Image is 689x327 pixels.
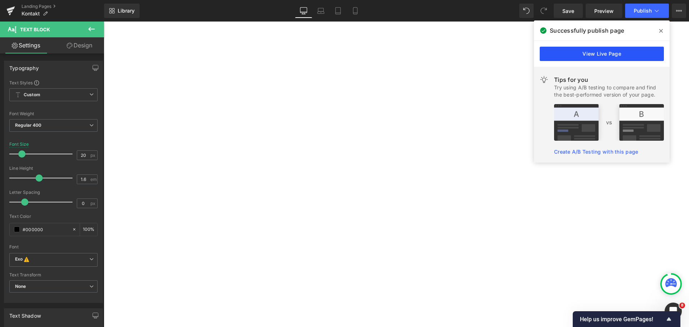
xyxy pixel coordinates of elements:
[9,244,98,249] div: Font
[554,75,664,84] div: Tips for you
[9,166,98,171] div: Line Height
[90,201,97,206] span: px
[9,309,41,319] div: Text Shadow
[594,7,614,15] span: Preview
[23,225,69,233] input: Color
[519,4,534,18] button: Undo
[562,7,574,15] span: Save
[554,104,664,141] img: tip.png
[9,111,98,116] div: Font Weight
[665,303,682,320] iframe: Intercom live chat
[9,61,39,71] div: Typography
[625,4,669,18] button: Publish
[15,284,26,289] b: None
[53,37,106,53] a: Design
[550,26,624,35] span: Successfully publish page
[540,75,548,84] img: light.svg
[9,272,98,277] div: Text Transform
[20,27,50,32] span: Text Block
[536,4,551,18] button: Redo
[554,84,664,98] div: Try using A/B testing to compare and find the best-performed version of your page.
[329,4,347,18] a: Tablet
[347,4,364,18] a: Mobile
[9,80,98,85] div: Text Styles
[580,316,665,323] span: Help us improve GemPages!
[540,47,664,61] a: View Live Page
[118,8,135,14] span: Library
[9,190,98,195] div: Letter Spacing
[634,8,652,14] span: Publish
[90,177,97,182] span: em
[24,92,40,98] b: Custom
[295,4,312,18] a: Desktop
[9,142,29,147] div: Font Size
[672,4,686,18] button: More
[580,315,673,323] button: Show survey - Help us improve GemPages!
[90,153,97,158] span: px
[312,4,329,18] a: Laptop
[104,4,140,18] a: New Library
[15,256,23,263] i: Exo
[80,223,97,236] div: %
[22,11,40,17] span: Kontakt
[679,303,685,308] span: 8
[586,4,622,18] a: Preview
[554,149,638,155] a: Create A/B Testing with this page
[9,214,98,219] div: Text Color
[15,122,42,128] b: Regular 400
[22,4,104,9] a: Landing Pages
